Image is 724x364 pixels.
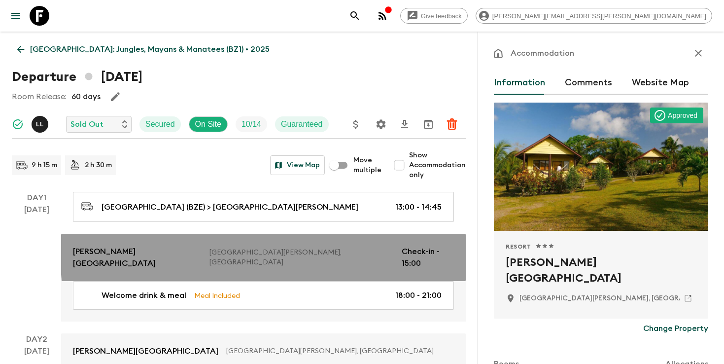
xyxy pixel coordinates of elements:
p: L L [36,120,44,128]
span: [PERSON_NAME][EMAIL_ADDRESS][PERSON_NAME][DOMAIN_NAME] [487,12,712,20]
button: Website Map [632,71,689,95]
a: [PERSON_NAME][GEOGRAPHIC_DATA][GEOGRAPHIC_DATA][PERSON_NAME], [GEOGRAPHIC_DATA]Check-in - 15:00 [61,234,466,281]
button: menu [6,6,26,26]
a: Welcome drink & mealMeal Included18:00 - 21:00 [73,281,454,310]
div: Secured [139,116,181,132]
button: Settings [371,114,391,134]
p: [PERSON_NAME][GEOGRAPHIC_DATA] [73,246,202,269]
div: On Site [189,116,228,132]
p: 2 h 30 m [85,160,112,170]
span: Give feedback [415,12,467,20]
p: Day 2 [12,333,61,345]
button: Delete [442,114,462,134]
span: Resort [506,243,531,251]
p: 10 / 14 [241,118,261,130]
p: Secured [145,118,175,130]
p: 18:00 - 21:00 [395,290,442,301]
p: [GEOGRAPHIC_DATA]: Jungles, Mayans & Manatees (BZ1) • 2025 [30,43,270,55]
p: Guaranteed [281,118,323,130]
button: Update Price, Early Bird Discount and Costs [346,114,366,134]
p: [GEOGRAPHIC_DATA] (BZE) > [GEOGRAPHIC_DATA][PERSON_NAME] [102,201,358,213]
button: Information [494,71,545,95]
p: Day 1 [12,192,61,204]
p: Sold Out [70,118,103,130]
h2: [PERSON_NAME][GEOGRAPHIC_DATA] [506,255,696,286]
p: 13:00 - 14:45 [395,201,442,213]
p: [PERSON_NAME][GEOGRAPHIC_DATA] [73,345,218,357]
div: Photo of Cassia Hill Resort [494,103,708,231]
button: search adventures [345,6,365,26]
button: Download CSV [395,114,414,134]
span: Move multiple [353,155,381,175]
div: Trip Fill [236,116,267,132]
div: [PERSON_NAME][EMAIL_ADDRESS][PERSON_NAME][DOMAIN_NAME] [476,8,712,24]
p: Check-in - 15:00 [402,246,454,269]
p: [GEOGRAPHIC_DATA][PERSON_NAME], [GEOGRAPHIC_DATA] [209,248,393,267]
span: Luis Lobos [32,119,50,127]
p: [GEOGRAPHIC_DATA][PERSON_NAME], [GEOGRAPHIC_DATA] [226,346,446,356]
a: [GEOGRAPHIC_DATA] (BZE) > [GEOGRAPHIC_DATA][PERSON_NAME]13:00 - 14:45 [73,192,454,222]
button: Change Property [643,319,708,338]
svg: Synced Successfully [12,118,24,130]
p: Meal Included [194,290,240,301]
p: On Site [195,118,221,130]
span: Show Accommodation only [409,150,466,180]
p: Room Release: [12,91,67,103]
p: 9 h 15 m [32,160,57,170]
p: Change Property [643,323,708,334]
div: [DATE] [24,204,49,322]
h1: Departure [DATE] [12,67,142,87]
button: Comments [565,71,612,95]
a: [GEOGRAPHIC_DATA]: Jungles, Mayans & Manatees (BZ1) • 2025 [12,39,275,59]
p: 60 days [71,91,101,103]
p: Accommodation [511,47,574,59]
button: Archive (Completed, Cancelled or Unsynced Departures only) [418,114,438,134]
p: Welcome drink & meal [102,290,186,301]
button: LL [32,116,50,133]
a: Give feedback [400,8,468,24]
button: View Map [270,155,325,175]
p: Approved [668,110,697,120]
